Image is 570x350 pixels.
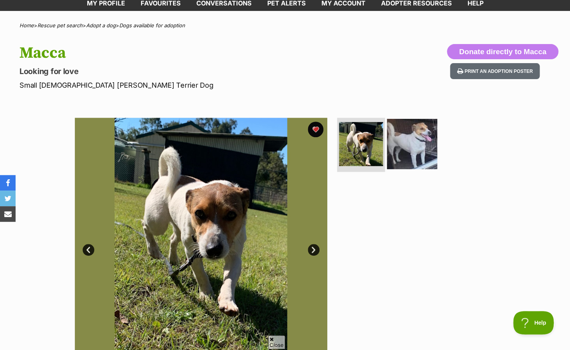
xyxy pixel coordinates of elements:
p: Small [DEMOGRAPHIC_DATA] [PERSON_NAME] Terrier Dog [19,80,348,90]
a: Prev [83,244,94,256]
span: Close [268,335,285,349]
h1: Macca [19,44,348,62]
a: Home [19,22,34,28]
a: Rescue pet search [37,22,83,28]
a: Dogs available for adoption [119,22,185,28]
img: Photo of Macca [387,118,437,169]
a: Next [308,244,319,256]
button: favourite [308,122,323,137]
a: Adopt a dog [86,22,116,28]
button: Donate directly to Macca [447,44,558,60]
iframe: Help Scout Beacon - Open [513,311,554,334]
img: Photo of Macca [339,122,383,166]
p: Looking for love [19,66,348,77]
button: Print an adoption poster [450,63,540,79]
